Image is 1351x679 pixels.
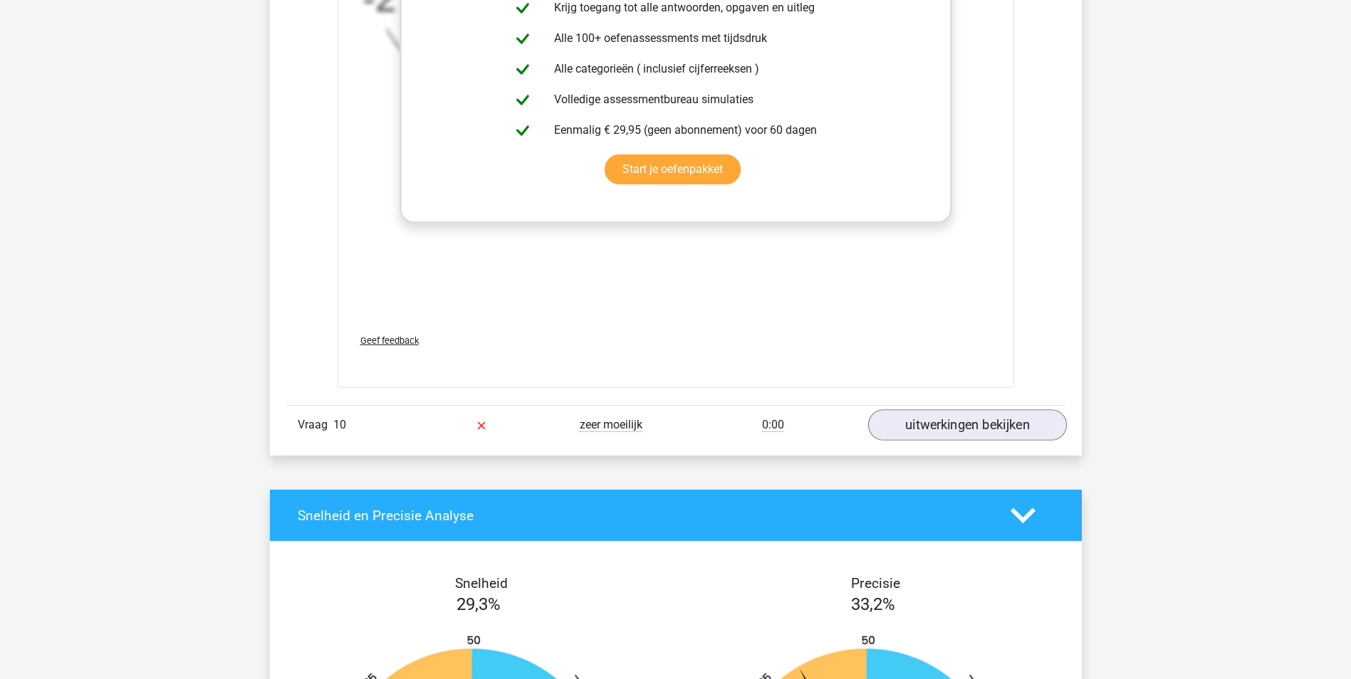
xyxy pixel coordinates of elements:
a: Start je oefenpakket [605,154,741,184]
span: 33,2% [851,594,895,614]
h4: Snelheid en Precisie Analyse [298,507,989,524]
span: 29,3% [457,594,501,614]
h4: Snelheid [298,575,665,591]
span: Geef feedback [360,335,419,346]
span: Vraag [298,416,333,433]
a: uitwerkingen bekijken [867,409,1066,441]
span: 10 [333,418,346,431]
span: zeer moeilijk [580,418,642,432]
span: 0:00 [762,418,784,432]
h4: Precisie [692,575,1060,591]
